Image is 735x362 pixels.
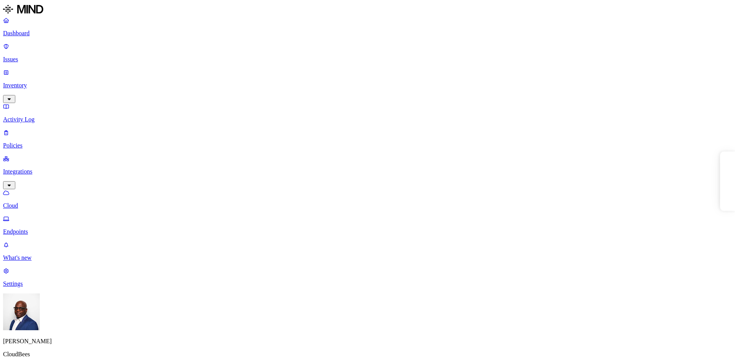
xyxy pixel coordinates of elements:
p: Policies [3,142,732,149]
img: Gregory Thomas [3,293,40,330]
p: Issues [3,56,732,63]
a: Endpoints [3,215,732,235]
a: Policies [3,129,732,149]
p: Endpoints [3,228,732,235]
p: Integrations [3,168,732,175]
p: Dashboard [3,30,732,37]
p: Cloud [3,202,732,209]
img: MIND [3,3,43,15]
p: Activity Log [3,116,732,123]
a: Settings [3,267,732,287]
a: Activity Log [3,103,732,123]
p: CloudBees [3,351,732,358]
a: Issues [3,43,732,63]
p: Inventory [3,82,732,89]
a: Dashboard [3,17,732,37]
a: Integrations [3,155,732,188]
a: Cloud [3,189,732,209]
a: Inventory [3,69,732,102]
p: Settings [3,280,732,287]
a: MIND [3,3,732,17]
p: What's new [3,254,732,261]
a: What's new [3,241,732,261]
